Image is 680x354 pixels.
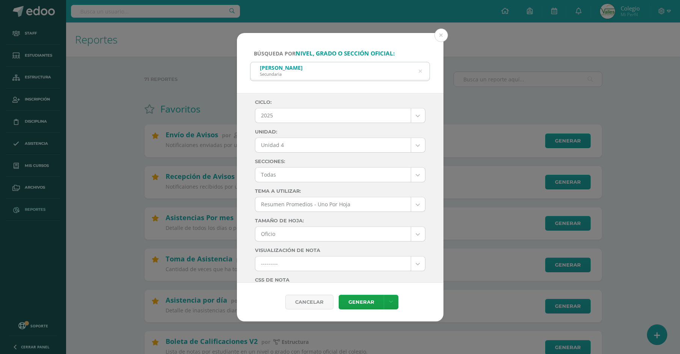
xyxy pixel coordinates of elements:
[261,197,405,211] span: Resumen Promedios - Uno Por Hoja
[261,138,405,152] span: Unidad 4
[255,108,425,123] a: 2025
[255,277,425,283] label: CSS de Nota
[255,129,425,135] label: Unidad:
[255,168,425,182] a: Todas
[255,256,425,271] a: ---------
[255,159,425,164] label: Secciones:
[255,218,425,223] label: Tamaño de hoja:
[255,99,425,105] label: Ciclo:
[434,28,448,42] button: Close (Esc)
[255,188,425,194] label: Tema a Utilizar:
[260,71,303,77] div: Secundaria
[296,49,395,57] strong: nivel, grado o sección oficial:
[339,295,384,309] a: Generar
[261,256,405,271] span: ---------
[255,197,425,211] a: Resumen Promedios - Uno Por Hoja
[261,168,405,182] span: Todas
[255,138,425,152] a: Unidad 4
[260,64,303,71] div: [PERSON_NAME]
[250,62,430,81] input: ej. Primero primaria, etc.
[255,247,425,253] label: Visualización de Nota
[261,108,405,123] span: 2025
[261,227,405,241] span: Oficio
[285,295,333,309] div: Cancelar
[254,50,395,57] span: Búsqueda por
[255,227,425,241] a: Oficio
